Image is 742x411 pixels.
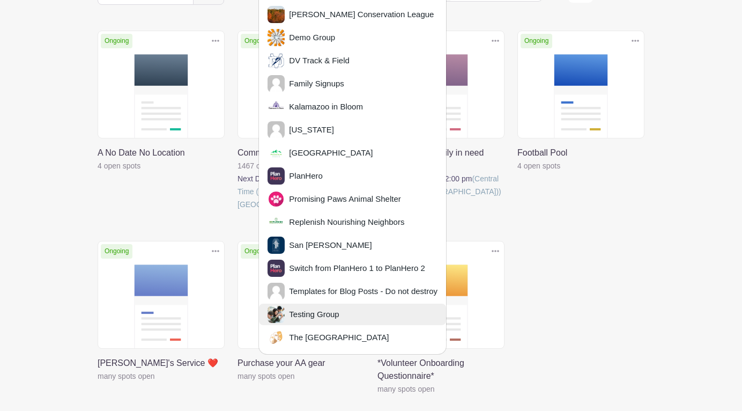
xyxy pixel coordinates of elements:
span: Family Signups [285,78,344,90]
span: Replenish Nourishing Neighbors [285,216,404,229]
a: Switch from PlanHero 1 to PlanHero 2 [259,258,446,279]
img: pencils-200x200.png [268,29,285,46]
span: Testing Group [285,309,339,321]
a: The [GEOGRAPHIC_DATA] [259,327,446,348]
span: San [PERSON_NAME] [285,239,372,252]
a: Testing Group [259,304,446,325]
img: PH-Logo-Square-Centered-Purple.png [268,260,285,277]
span: PlanHero [285,170,323,182]
a: [PERSON_NAME] Conservation League [259,4,446,25]
span: Switch from PlanHero 1 to PlanHero 2 [285,262,425,275]
span: [PERSON_NAME] Conservation League [285,9,434,21]
img: dbcl-grounds-0541_320.jpg [268,6,285,23]
img: drama-masks.png [268,329,285,346]
a: Demo Group [259,27,446,48]
span: Demo Group [285,32,335,44]
a: Promising Paws Animal Shelter [259,188,446,210]
img: cat-paw.png [268,190,285,208]
a: Replenish Nourishing Neighbors [259,211,446,233]
span: DV Track & Field [285,55,350,67]
img: PH-Logo-Square-Centered-Purple.jpg [268,167,285,185]
span: The [GEOGRAPHIC_DATA] [285,332,389,344]
img: default-ce2991bfa6775e67f084385cd625a349d9dcbb7a52a09fb2fda1e96e2d18dcdb.png [268,75,285,92]
img: LDS-logo-planhero.png [268,237,285,254]
span: [US_STATE] [285,124,334,136]
a: Family Signups [259,73,446,94]
span: Templates for Blog Posts - Do not destroy [285,285,437,298]
img: replenish-logo-500x500.png [268,214,285,231]
a: [US_STATE] [259,119,446,141]
span: [GEOGRAPHIC_DATA] [285,147,373,159]
img: kalamazoo-in-bloom-200x200.png [268,98,285,115]
img: DVTF.jpg [268,52,285,69]
img: default-ce2991bfa6775e67f084385cd625a349d9dcbb7a52a09fb2fda1e96e2d18dcdb.png [268,121,285,138]
a: [GEOGRAPHIC_DATA] [259,142,446,164]
a: San [PERSON_NAME] [259,234,446,256]
img: charter-schools-logo.png [268,144,285,162]
a: DV Track & Field [259,50,446,71]
img: default-ce2991bfa6775e67f084385cd625a349d9dcbb7a52a09fb2fda1e96e2d18dcdb.png [268,283,285,300]
a: Kalamazoo in Bloom [259,96,446,118]
span: Kalamazoo in Bloom [285,101,363,113]
img: SATvsACT-page-science.jpg [268,306,285,323]
a: Templates for Blog Posts - Do not destroy [259,281,446,302]
span: Promising Paws Animal Shelter [285,193,400,205]
a: PlanHero [259,165,446,187]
